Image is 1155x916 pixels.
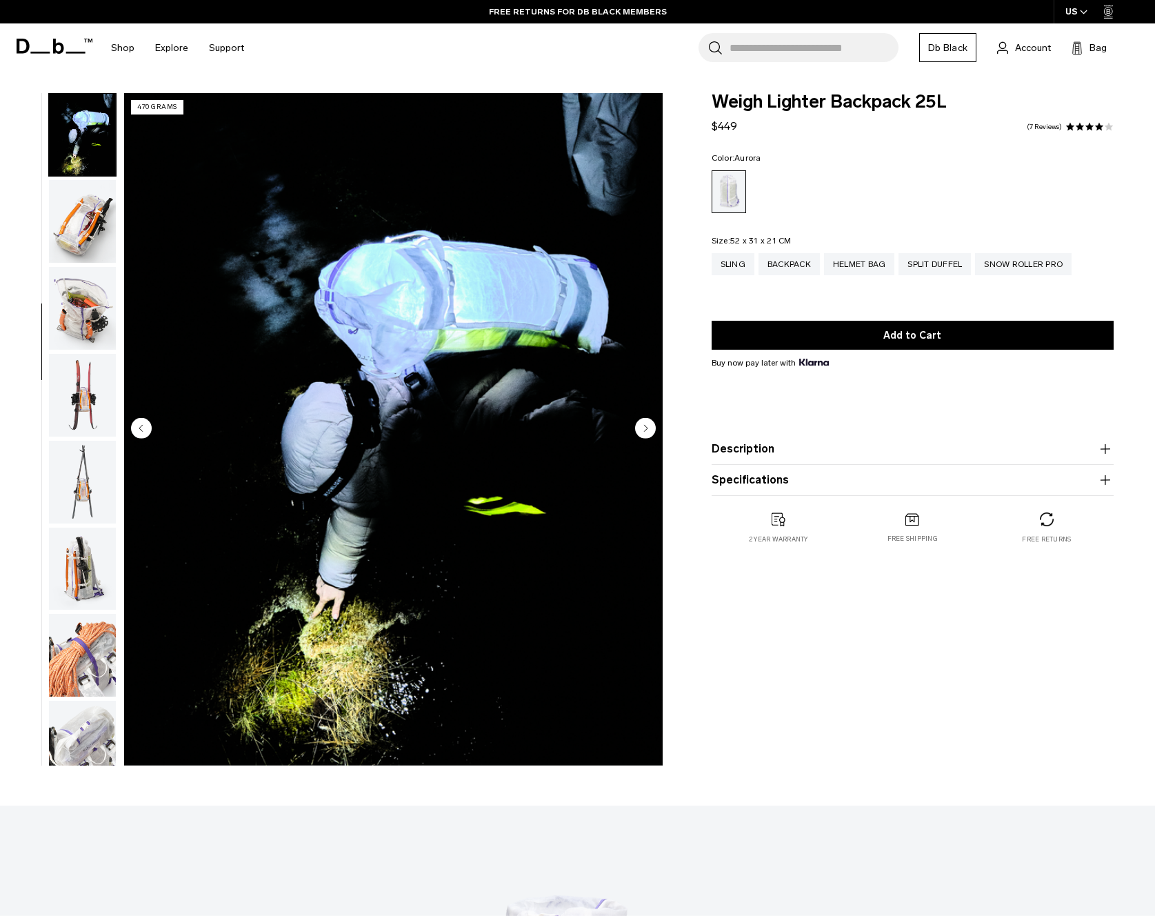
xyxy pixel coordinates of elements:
legend: Color: [712,154,761,162]
button: Weigh_Lighter_Backpack_25L_7.png [48,266,117,350]
li: 7 / 18 [124,93,663,766]
span: Aurora [734,153,761,163]
button: Weigh_Lighter_Backpack_25L_12.png [48,700,117,784]
img: Weigh Lighter Backpack 25L Aurora [124,93,663,766]
img: Weigh_Lighter_Backpack_25L_7.png [49,267,116,350]
button: Weigh_Lighter_Backpack_25L_11.png [48,613,117,697]
button: Add to Cart [712,321,1114,350]
button: Bag [1072,39,1107,56]
img: {"height" => 20, "alt" => "Klarna"} [799,359,829,366]
img: Weigh_Lighter_Backpack_25L_8.png [49,354,116,437]
button: Weigh_Lighter_Backpack_25L_10.png [48,527,117,611]
img: Weigh_Lighter_Backpack_25L_6.png [49,180,116,263]
button: Previous slide [131,417,152,441]
a: Backpack [759,253,820,275]
img: Weigh Lighter Backpack 25L Aurora [49,94,116,177]
legend: Size: [712,237,792,245]
button: Weigh_Lighter_Backpack_25L_9.png [48,440,117,524]
a: Shop [111,23,134,72]
nav: Main Navigation [101,23,254,72]
img: Weigh_Lighter_Backpack_25L_11.png [49,614,116,697]
button: Weigh_Lighter_Backpack_25L_8.png [48,353,117,437]
a: Sling [712,253,754,275]
span: Buy now pay later with [712,357,829,369]
a: Explore [155,23,188,72]
a: Support [209,23,244,72]
p: 2 year warranty [749,535,808,544]
a: Helmet Bag [824,253,895,275]
span: Weigh Lighter Backpack 25L [712,93,1114,111]
a: Account [997,39,1051,56]
a: Aurora [712,170,746,213]
button: Next slide [635,417,656,441]
p: Free shipping [887,534,938,544]
span: Account [1015,41,1051,55]
p: Free returns [1022,535,1071,544]
img: Weigh_Lighter_Backpack_25L_10.png [49,528,116,610]
p: 470 grams [131,100,183,114]
span: $449 [712,119,737,132]
span: 52 x 31 x 21 CM [730,236,792,246]
button: Weigh_Lighter_Backpack_25L_6.png [48,179,117,263]
button: Description [712,441,1114,457]
span: Bag [1089,41,1107,55]
a: Snow Roller Pro [975,253,1072,275]
img: Weigh_Lighter_Backpack_25L_9.png [49,441,116,524]
a: Split Duffel [898,253,971,275]
button: Weigh Lighter Backpack 25L Aurora [48,93,117,177]
a: Db Black [919,33,976,62]
button: Specifications [712,472,1114,488]
img: Weigh_Lighter_Backpack_25L_12.png [49,701,116,784]
a: FREE RETURNS FOR DB BLACK MEMBERS [489,6,667,18]
a: 7 reviews [1027,123,1062,130]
